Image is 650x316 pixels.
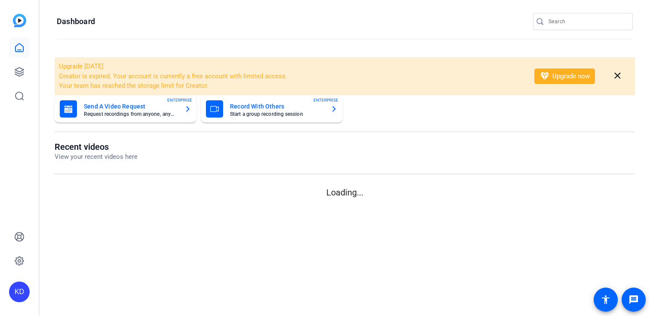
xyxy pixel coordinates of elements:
[540,71,550,81] mat-icon: diamond
[230,101,324,112] mat-card-title: Record With Others
[9,282,30,302] div: KD
[13,14,26,27] img: blue-gradient.svg
[534,68,595,84] button: Upgrade now
[629,294,639,305] mat-icon: message
[55,186,635,199] p: Loading...
[55,142,138,152] h1: Recent videos
[201,95,343,123] button: Record With OthersStart a group recording sessionENTERPRISE
[59,81,523,91] li: Your team has reached the storage limit for Creator.
[230,112,324,117] mat-card-subtitle: Start a group recording session
[57,16,95,27] h1: Dashboard
[601,294,611,305] mat-icon: accessibility
[313,97,338,103] span: ENTERPRISE
[167,97,192,103] span: ENTERPRISE
[549,16,626,27] input: Search
[84,112,178,117] mat-card-subtitle: Request recordings from anyone, anywhere
[84,101,178,112] mat-card-title: Send A Video Request
[59,71,523,81] li: Creator is expired. Your account is currently a free account with limited access.
[55,95,196,123] button: Send A Video RequestRequest recordings from anyone, anywhereENTERPRISE
[612,71,623,81] mat-icon: close
[55,152,138,162] p: View your recent videos here
[59,62,104,70] span: Upgrade [DATE]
